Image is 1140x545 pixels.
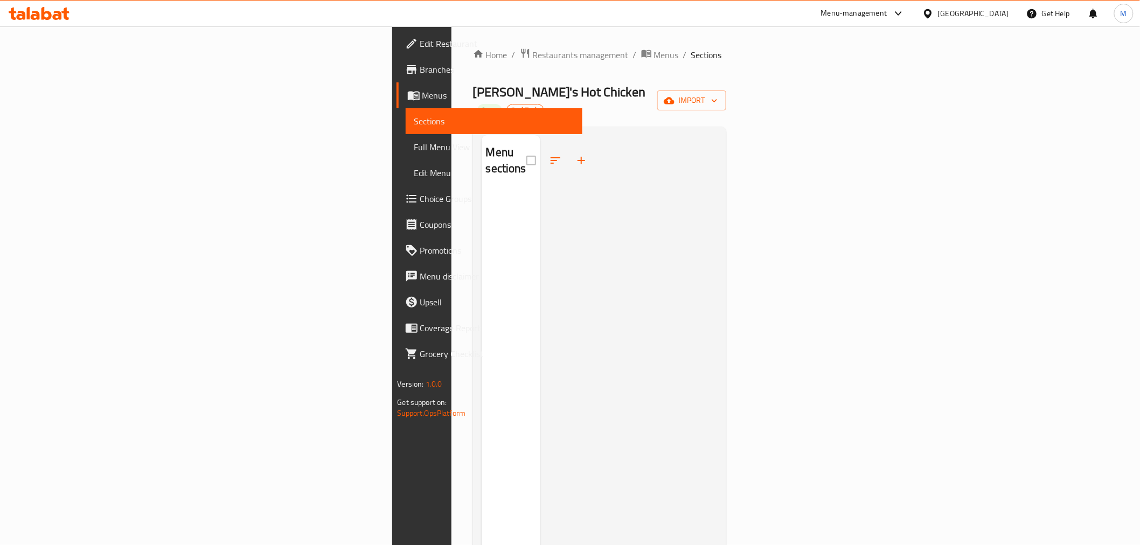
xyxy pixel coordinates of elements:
a: Menus [397,82,582,108]
a: Full Menu View [406,134,582,160]
span: Edit Menu [414,166,574,179]
li: / [683,48,687,61]
a: Menu disclaimer [397,263,582,289]
a: Grocery Checklist [397,341,582,367]
button: import [657,90,726,110]
div: Menu-management [821,7,887,20]
span: import [666,94,718,107]
a: Sections [406,108,582,134]
span: 1.0.0 [426,377,442,391]
span: M [1121,8,1127,19]
li: / [633,48,637,61]
a: Menus [641,48,679,62]
a: Coupons [397,212,582,237]
span: Grocery Checklist [420,347,574,360]
a: Coverage Report [397,315,582,341]
span: Coupons [420,218,574,231]
span: Get support on: [398,395,447,409]
div: [GEOGRAPHIC_DATA] [938,8,1009,19]
a: Support.OpsPlatform [398,406,466,420]
a: Upsell [397,289,582,315]
span: Menus [654,48,679,61]
span: Coverage Report [420,322,574,334]
nav: breadcrumb [473,48,727,62]
a: Edit Menu [406,160,582,186]
span: Choice Groups [420,192,574,205]
span: Sections [414,115,574,128]
a: Branches [397,57,582,82]
span: Menu disclaimer [420,270,574,283]
a: Promotions [397,237,582,263]
span: Menus [422,89,574,102]
span: Version: [398,377,424,391]
span: Edit Restaurant [420,37,574,50]
span: Upsell [420,296,574,309]
span: Promotions [420,244,574,257]
span: Full Menu View [414,141,574,153]
nav: Menu sections [482,186,541,195]
span: Sections [691,48,722,61]
a: Edit Restaurant [397,31,582,57]
span: Branches [420,63,574,76]
a: Choice Groups [397,186,582,212]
